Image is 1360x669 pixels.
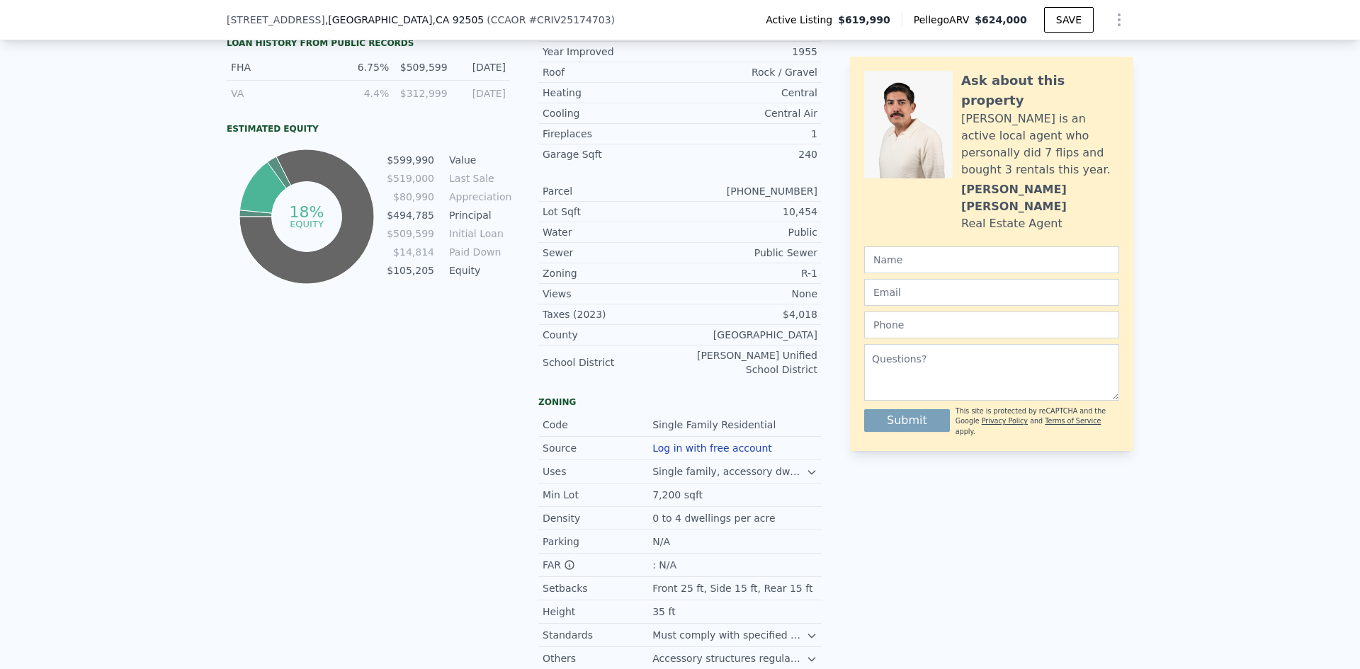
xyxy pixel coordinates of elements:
[680,246,817,260] div: Public Sewer
[975,14,1027,25] span: $624,000
[386,263,435,278] td: $105,205
[543,328,680,342] div: County
[543,307,680,321] div: Taxes (2023)
[680,184,817,198] div: [PHONE_NUMBER]
[543,418,652,432] div: Code
[982,417,1028,425] a: Privacy Policy
[386,244,435,260] td: $14,814
[543,287,680,301] div: Views
[543,147,680,161] div: Garage Sqft
[543,441,652,455] div: Source
[680,205,817,219] div: 10,454
[543,488,652,502] div: Min Lot
[680,86,817,100] div: Central
[543,205,680,219] div: Lot Sqft
[231,86,331,101] div: VA
[864,279,1119,306] input: Email
[961,215,1062,232] div: Real Estate Agent
[961,110,1119,178] div: [PERSON_NAME] is an active local agent who personally did 7 flips and bought 3 rentals this year.
[227,13,325,27] span: [STREET_ADDRESS]
[680,266,817,280] div: R-1
[446,189,510,205] td: Appreciation
[543,225,680,239] div: Water
[543,127,680,141] div: Fireplaces
[914,13,975,27] span: Pellego ARV
[680,348,817,377] div: [PERSON_NAME] Unified School District
[838,13,890,27] span: $619,990
[680,225,817,239] div: Public
[652,558,679,572] div: : N/A
[864,311,1119,338] input: Phone
[680,307,817,321] div: $4,018
[543,581,652,595] div: Setbacks
[325,13,484,27] span: , [GEOGRAPHIC_DATA]
[446,152,510,168] td: Value
[339,60,389,74] div: 6.75%
[397,86,447,101] div: $312,999
[528,14,611,25] span: # CRIV25174703
[652,628,806,642] div: Must comply with specified standards; no structures in front setback.
[386,152,435,168] td: $599,990
[543,355,680,370] div: School District
[446,263,510,278] td: Equity
[652,442,772,454] button: Log in with free account
[864,409,950,432] button: Submit
[538,396,822,408] div: Zoning
[339,86,389,101] div: 4.4%
[680,106,817,120] div: Central Air
[446,244,510,260] td: Paid Down
[543,45,680,59] div: Year Improved
[386,207,435,223] td: $494,785
[961,71,1119,110] div: Ask about this property
[543,464,652,479] div: Uses
[446,207,510,223] td: Principal
[956,406,1119,437] div: This site is protected by reCAPTCHA and the Google and apply.
[652,418,778,432] div: Single Family Residential
[386,171,435,186] td: $519,000
[397,60,447,74] div: $509,599
[680,45,817,59] div: 1955
[652,605,678,619] div: 35 ft
[652,511,778,525] div: 0 to 4 dwellings per acre
[1044,7,1094,33] button: SAVE
[652,651,806,665] div: Accessory structures regulated; garage entrances face parcel lines.
[543,511,652,525] div: Density
[543,605,652,619] div: Height
[386,189,435,205] td: $80,990
[386,226,435,241] td: $509,599
[543,106,680,120] div: Cooling
[680,127,817,141] div: 1
[543,558,652,572] div: FAR
[432,14,484,25] span: , CA 92505
[652,534,673,549] div: N/A
[491,14,526,25] span: CCAOR
[446,226,510,241] td: Initial Loan
[227,38,510,49] div: Loan history from public records
[766,13,838,27] span: Active Listing
[227,123,510,135] div: Estimated Equity
[543,628,652,642] div: Standards
[446,171,510,186] td: Last Sale
[1105,6,1133,34] button: Show Options
[289,203,324,221] tspan: 18%
[652,464,806,479] div: Single family, accessory dwelling unit, manufactured housing.
[961,181,1119,215] div: [PERSON_NAME] [PERSON_NAME]
[1045,417,1101,425] a: Terms of Service
[543,266,680,280] div: Zoning
[680,287,817,301] div: None
[231,60,331,74] div: FHA
[680,65,817,79] div: Rock / Gravel
[290,218,324,229] tspan: equity
[487,13,615,27] div: ( )
[652,581,815,595] div: Front 25 ft, Side 15 ft, Rear 15 ft
[456,60,506,74] div: [DATE]
[652,488,705,502] div: 7,200 sqft
[680,328,817,342] div: [GEOGRAPHIC_DATA]
[456,86,506,101] div: [DATE]
[543,534,652,549] div: Parking
[543,65,680,79] div: Roof
[864,246,1119,273] input: Name
[543,651,652,665] div: Others
[543,86,680,100] div: Heating
[543,184,680,198] div: Parcel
